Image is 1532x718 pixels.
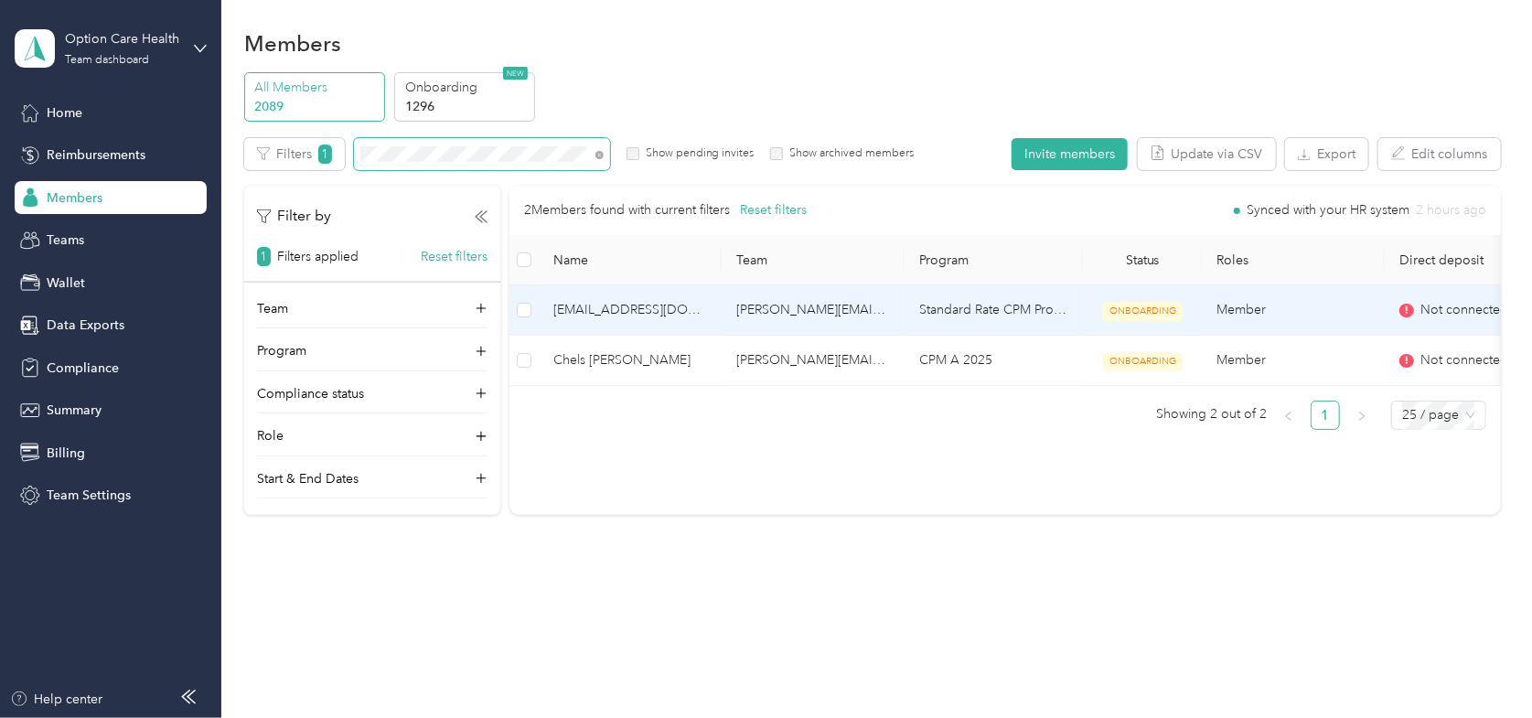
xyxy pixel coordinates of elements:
[257,247,271,266] span: 1
[47,230,84,250] span: Teams
[722,285,905,336] td: kimberly.nobles@optioncare.com
[65,55,149,66] div: Team dashboard
[257,299,288,318] p: Team
[1402,402,1475,429] span: 25 / page
[1103,302,1183,321] span: ONBOARDING
[1274,401,1303,430] button: left
[553,350,707,370] span: Chels [PERSON_NAME]
[539,285,722,336] td: chelsea.alex@optioncare.com
[1156,401,1267,428] span: Showing 2 out of 2
[47,486,131,505] span: Team Settings
[47,316,124,335] span: Data Exports
[1356,411,1367,422] span: right
[783,145,914,162] label: Show archived members
[1347,401,1377,430] li: Next Page
[10,690,103,709] button: Help center
[405,97,530,116] p: 1296
[553,252,707,268] span: Name
[47,145,145,165] span: Reimbursements
[1420,300,1508,320] span: Not connected
[1083,336,1202,386] td: ONBOARDING
[1311,401,1340,430] li: 1
[47,444,85,463] span: Billing
[1202,336,1385,386] td: Member
[503,67,528,80] span: NEW
[1247,204,1409,217] span: Synced with your HR system
[1012,138,1128,170] button: Invite members
[1378,138,1501,170] button: Edit columns
[257,384,364,403] p: Compliance status
[47,273,85,293] span: Wallet
[318,145,332,164] span: 1
[1274,401,1303,430] li: Previous Page
[722,336,905,386] td: alycia.bosworth@optioncare.com
[1391,401,1486,430] div: Page Size
[1430,616,1532,718] iframe: Everlance-gr Chat Button Frame
[1103,352,1183,371] span: ONBOARDING
[1312,402,1339,429] a: 1
[257,341,306,360] p: Program
[47,103,82,123] span: Home
[1202,285,1385,336] td: Member
[421,247,487,266] button: Reset filters
[905,285,1083,336] td: Standard Rate CPM Program
[1083,235,1202,285] th: Status
[553,300,707,320] span: [EMAIL_ADDRESS][DOMAIN_NAME]
[47,188,102,208] span: Members
[905,235,1083,285] th: Program
[740,200,807,220] button: Reset filters
[405,78,530,97] p: Onboarding
[1083,285,1202,336] td: ONBOARDING
[47,359,119,378] span: Compliance
[254,97,379,116] p: 2089
[244,34,341,53] h1: Members
[1285,138,1368,170] button: Export
[257,426,284,445] p: Role
[639,145,755,162] label: Show pending invites
[905,336,1083,386] td: CPM A 2025
[1138,138,1276,170] button: Update via CSV
[65,29,179,48] div: Option Care Health
[539,235,722,285] th: Name
[1347,401,1377,430] button: right
[524,200,730,220] p: 2 Members found with current filters
[722,235,905,285] th: Team
[1420,350,1508,370] span: Not connected
[1283,411,1294,422] span: left
[1416,204,1486,217] span: 2 hours ago
[1202,235,1385,285] th: Roles
[244,138,345,170] button: Filters1
[47,401,102,420] span: Summary
[254,78,379,97] p: All Members
[257,205,331,228] p: Filter by
[277,247,359,266] p: Filters applied
[257,469,359,488] p: Start & End Dates
[539,336,722,386] td: Chels Shaffer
